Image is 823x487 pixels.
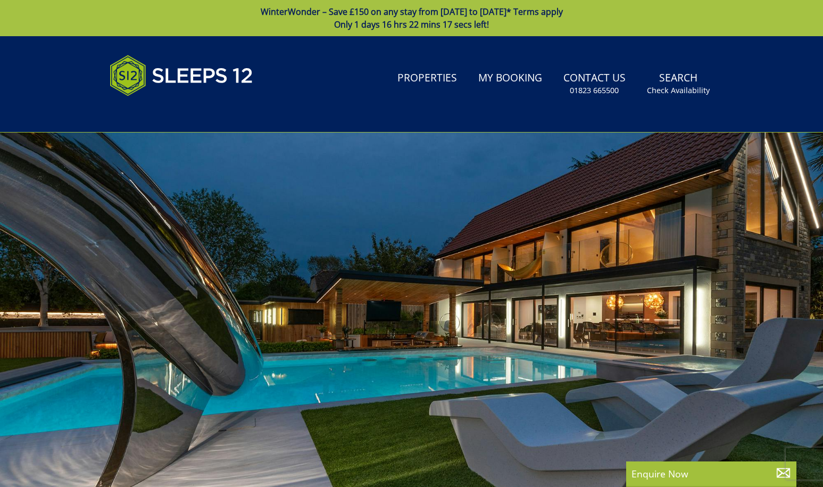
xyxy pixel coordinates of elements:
small: 01823 665500 [570,85,619,96]
p: Enquire Now [631,467,791,481]
img: Sleeps 12 [110,49,253,102]
a: Properties [393,67,461,90]
small: Check Availability [647,85,710,96]
a: My Booking [474,67,546,90]
span: Only 1 days 16 hrs 22 mins 17 secs left! [334,19,489,30]
a: SearchCheck Availability [643,67,714,101]
a: Contact Us01823 665500 [559,67,630,101]
iframe: Customer reviews powered by Trustpilot [104,109,216,118]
